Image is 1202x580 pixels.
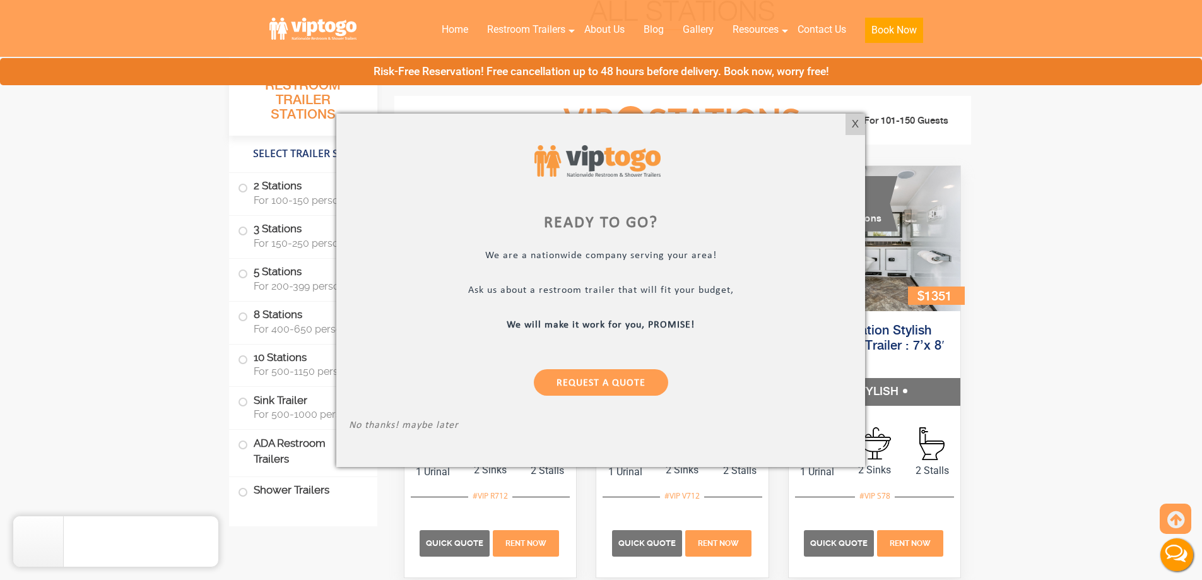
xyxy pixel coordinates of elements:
[349,419,852,434] p: No thanks! maybe later
[846,114,865,135] div: X
[349,215,852,230] div: Ready to go?
[1152,530,1202,580] button: Live Chat
[534,369,668,395] a: Request a Quote
[534,145,661,177] img: viptogo logo
[349,249,852,264] p: We are a nationwide company serving your area!
[507,319,695,329] b: We will make it work for you, PROMISE!
[349,284,852,299] p: Ask us about a restroom trailer that will fit your budget,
